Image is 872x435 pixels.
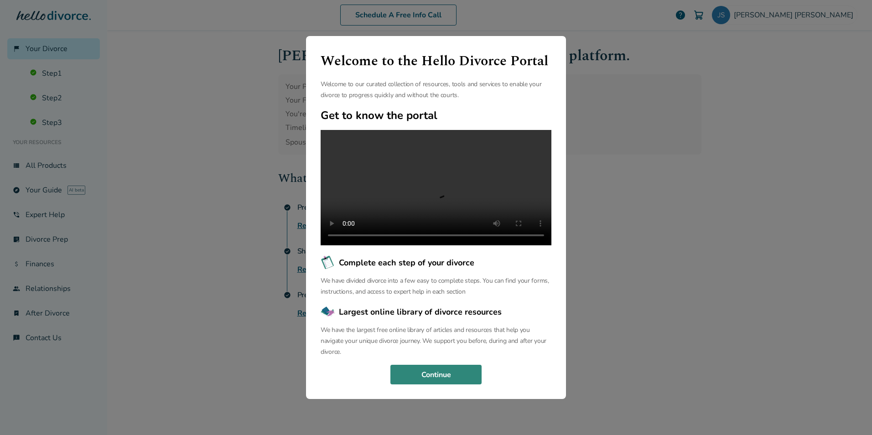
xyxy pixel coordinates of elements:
h1: Welcome to the Hello Divorce Portal [321,51,551,72]
p: We have divided divorce into a few easy to complete steps. You can find your forms, instructions,... [321,275,551,297]
span: Complete each step of your divorce [339,257,474,269]
img: Complete each step of your divorce [321,255,335,270]
img: Largest online library of divorce resources [321,305,335,319]
iframe: Chat Widget [826,391,872,435]
p: We have the largest free online library of articles and resources that help you navigate your uni... [321,325,551,357]
button: Continue [390,365,482,385]
span: Largest online library of divorce resources [339,306,502,318]
h2: Get to know the portal [321,108,551,123]
p: Welcome to our curated collection of resources, tools and services to enable your divorce to prog... [321,79,551,101]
